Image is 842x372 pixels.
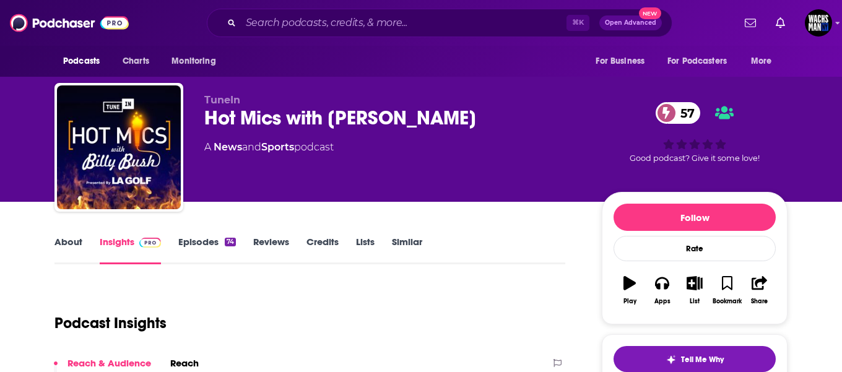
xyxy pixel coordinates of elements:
div: 57Good podcast? Give it some love! [602,94,788,171]
img: User Profile [805,9,832,37]
a: Lists [356,236,375,264]
button: tell me why sparkleTell Me Why [614,346,776,372]
a: Reviews [253,236,289,264]
span: 57 [668,102,701,124]
a: Credits [306,236,339,264]
div: Share [751,298,768,305]
a: Charts [115,50,157,73]
span: Open Advanced [605,20,656,26]
span: Good podcast? Give it some love! [630,154,760,163]
button: Share [744,268,776,313]
span: For Business [596,53,645,70]
div: Rate [614,236,776,261]
span: New [639,7,661,19]
a: Show notifications dropdown [771,12,790,33]
a: Similar [392,236,422,264]
button: Bookmark [711,268,743,313]
span: Logged in as WachsmanNY [805,9,832,37]
span: TuneIn [204,94,240,106]
a: About [54,236,82,264]
img: tell me why sparkle [666,355,676,365]
img: Podchaser - Follow, Share and Rate Podcasts [10,11,129,35]
button: Open AdvancedNew [599,15,662,30]
div: Play [623,298,636,305]
button: open menu [587,50,660,73]
span: More [751,53,772,70]
a: 57 [656,102,701,124]
img: Hot Mics with Billy Bush [57,85,181,209]
a: Episodes74 [178,236,236,264]
span: For Podcasters [667,53,727,70]
button: open menu [163,50,232,73]
a: Show notifications dropdown [740,12,761,33]
div: 74 [225,238,236,246]
a: InsightsPodchaser Pro [100,236,161,264]
a: Sports [261,141,294,153]
span: Charts [123,53,149,70]
button: open menu [659,50,745,73]
div: Bookmark [713,298,742,305]
input: Search podcasts, credits, & more... [241,13,566,33]
button: open menu [742,50,788,73]
button: Play [614,268,646,313]
div: Search podcasts, credits, & more... [207,9,672,37]
h1: Podcast Insights [54,314,167,332]
button: open menu [54,50,116,73]
a: News [214,141,242,153]
h2: Reach [170,357,199,369]
button: Show profile menu [805,9,832,37]
p: Reach & Audience [67,357,151,369]
span: ⌘ K [566,15,589,31]
div: List [690,298,700,305]
span: Monitoring [171,53,215,70]
button: Apps [646,268,678,313]
div: A podcast [204,140,334,155]
button: List [679,268,711,313]
span: Podcasts [63,53,100,70]
button: Follow [614,204,776,231]
img: Podchaser Pro [139,238,161,248]
div: Apps [654,298,671,305]
span: and [242,141,261,153]
span: Tell Me Why [681,355,724,365]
